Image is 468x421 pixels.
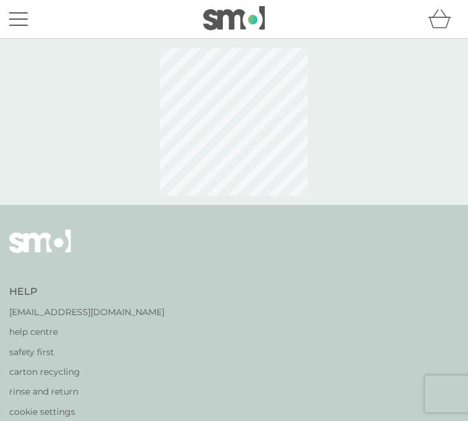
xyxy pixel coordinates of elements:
a: carton recycling [9,365,164,379]
img: smol [9,230,71,271]
a: rinse and return [9,385,164,398]
a: cookie settings [9,405,164,419]
img: smol [203,6,265,30]
a: safety first [9,345,164,359]
a: [EMAIL_ADDRESS][DOMAIN_NAME] [9,305,164,319]
div: basket [428,7,459,31]
a: help centre [9,325,164,339]
h4: Help [9,285,164,299]
button: menu [9,7,28,31]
